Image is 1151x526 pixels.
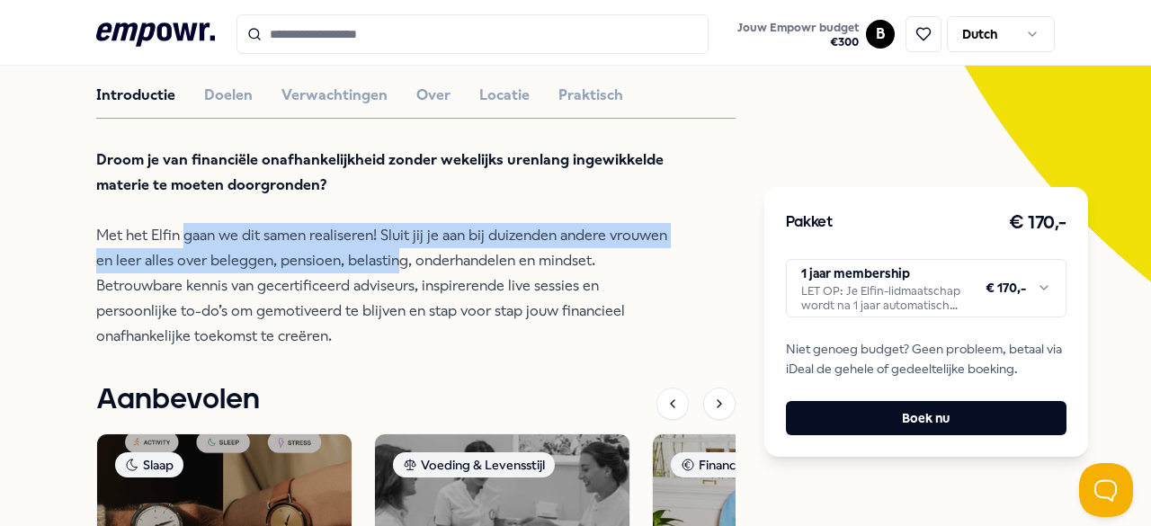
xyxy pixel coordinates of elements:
[236,14,709,54] input: Search for products, categories or subcategories
[96,151,664,193] strong: Droom je van financiële onafhankelijkheid zonder wekelijks urenlang ingewikkelde materie te moete...
[115,452,183,477] div: Slaap
[866,20,895,49] button: B
[734,17,862,53] button: Jouw Empowr budget€300
[281,84,388,107] button: Verwachtingen
[786,211,833,235] h3: Pakket
[204,84,253,107] button: Doelen
[1079,463,1133,517] iframe: Help Scout Beacon - Open
[786,339,1066,379] span: Niet genoeg budget? Geen probleem, betaal via iDeal de gehele of gedeeltelijke boeking.
[416,84,451,107] button: Over
[1009,209,1066,237] h3: € 170,-
[737,21,859,35] span: Jouw Empowr budget
[393,452,555,477] div: Voeding & Levensstijl
[479,84,530,107] button: Locatie
[671,452,765,477] div: Financieel
[730,15,866,53] a: Jouw Empowr budget€300
[96,147,681,349] p: Met het Elfin gaan we dit samen realiseren! Sluit jij je aan bij duizenden andere vrouwen en leer...
[96,84,175,107] button: Introductie
[737,35,859,49] span: € 300
[786,401,1066,435] button: Boek nu
[558,84,623,107] button: Praktisch
[96,378,260,423] h1: Aanbevolen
